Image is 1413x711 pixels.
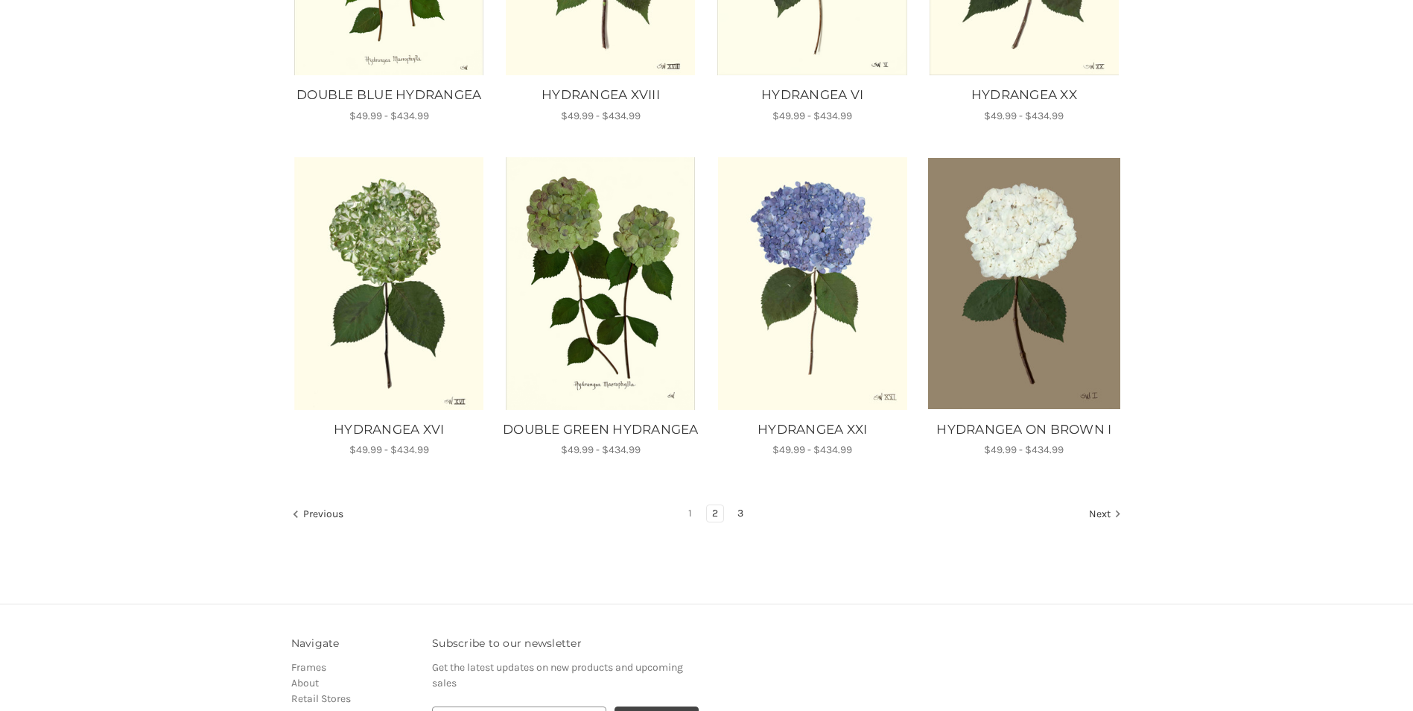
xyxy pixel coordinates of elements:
span: $49.99 - $434.99 [772,443,852,456]
a: Next [1084,505,1122,525]
img: Unframed [928,158,1120,409]
img: Unframed [505,157,696,410]
a: DOUBLE GREEN HYDRANGEA, Price range from $49.99 to $434.99 [505,157,696,410]
span: $49.99 - $434.99 [349,110,429,122]
nav: pagination [291,505,1123,525]
a: Frames [291,661,326,674]
span: $49.99 - $434.99 [984,443,1064,456]
span: $49.99 - $434.99 [349,443,429,456]
img: Unframed [293,157,485,410]
span: $49.99 - $434.99 [772,110,852,122]
span: $49.99 - $434.99 [561,443,641,456]
span: $49.99 - $434.99 [561,110,641,122]
a: Page 1 of 3 [683,505,697,522]
a: HYDRANGEA XXI, Price range from $49.99 to $434.99 [717,157,908,410]
a: DOUBLE BLUE HYDRANGEA, Price range from $49.99 to $434.99 [291,86,487,105]
a: Page 3 of 3 [732,505,749,522]
p: Get the latest updates on new products and upcoming sales [432,660,699,691]
a: HYDRANGEA XX, Price range from $49.99 to $434.99 [926,86,1122,105]
a: DOUBLE GREEN HYDRANGEA, Price range from $49.99 to $434.99 [503,420,699,440]
span: $49.99 - $434.99 [984,110,1064,122]
a: HYDRANGEA ON BROWN I, Price range from $49.99 to $434.99 [926,420,1122,440]
a: HYDRANGEA XVI, Price range from $49.99 to $434.99 [291,420,487,440]
h3: Navigate [291,636,417,651]
a: HYDRANGEA XXI, Price range from $49.99 to $434.99 [714,420,910,440]
a: Retail Stores [291,692,351,705]
a: HYDRANGEA XVIII, Price range from $49.99 to $434.99 [503,86,699,105]
img: Unframed [717,157,908,410]
h3: Subscribe to our newsletter [432,636,699,651]
a: About [291,677,319,689]
a: HYDRANGEA XVI, Price range from $49.99 to $434.99 [293,157,485,410]
a: HYDRANGEA VI, Price range from $49.99 to $434.99 [714,86,910,105]
a: Page 2 of 3 [707,505,723,522]
a: Previous [292,505,349,525]
a: HYDRANGEA ON BROWN I, Price range from $49.99 to $434.99 [928,157,1120,410]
